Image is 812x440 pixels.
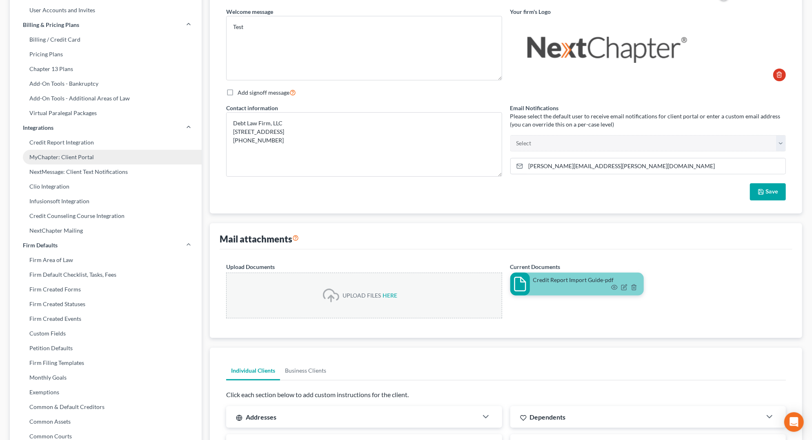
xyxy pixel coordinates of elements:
span: Integrations [23,124,53,132]
a: Firm Area of Law [10,253,202,267]
a: Credit Report Integration [10,135,202,150]
button: Save [750,183,786,200]
a: Firm Created Forms [10,282,202,297]
a: Business Clients [280,361,331,380]
span: Add signoff message [238,89,289,96]
div: Credit Report Import Guide-pdf [533,276,641,284]
a: Custom Fields [10,326,202,341]
a: Individual Clients [226,361,280,380]
p: Please select the default user to receive email notifications for client portal or enter a custom... [510,112,786,129]
a: Common & Default Creditors [10,400,202,414]
a: Exemptions [10,385,202,400]
p: Click each section below to add custom instructions for the client. [226,390,786,400]
a: Common Assets [10,414,202,429]
span: Dependents [530,413,566,421]
label: Your firm's Logo [510,7,551,16]
a: Chapter 13 Plans [10,62,202,76]
input: Enter email... [526,158,785,174]
a: Billing & Pricing Plans [10,18,202,32]
span: Firm Defaults [23,241,58,249]
a: Add-On Tools - Bankruptcy [10,76,202,91]
span: Billing & Pricing Plans [23,21,79,29]
a: Firm Filing Templates [10,356,202,370]
a: Firm Defaults [10,238,202,253]
img: 79a13322-04a3-4b15-a7d7-fad4486c36bb.png [510,16,698,81]
label: Welcome message [226,7,273,16]
label: Contact information [226,104,278,112]
a: Petition Defaults [10,341,202,356]
a: User Accounts and Invites [10,3,202,18]
div: Open Intercom Messenger [784,412,804,432]
a: MyChapter: Client Portal [10,150,202,164]
label: Current Documents [510,262,561,271]
div: Mail attachments [220,233,299,245]
a: Monthly Goals [10,370,202,385]
a: NextChapter Mailing [10,223,202,238]
a: Firm Default Checklist, Tasks, Fees [10,267,202,282]
a: Billing / Credit Card [10,32,202,47]
a: Firm Created Events [10,311,202,326]
a: Add-On Tools - Additional Areas of Law [10,91,202,106]
label: Upload Documents [226,262,275,271]
a: Virtual Paralegal Packages [10,106,202,120]
a: Integrations [10,120,202,135]
a: Credit Counseling Course Integration [10,209,202,223]
a: Firm Created Statuses [10,297,202,311]
span: Addresses [246,413,276,421]
a: Pricing Plans [10,47,202,62]
div: UPLOAD FILES [343,291,381,300]
a: Infusionsoft Integration [10,194,202,209]
a: Clio Integration [10,179,202,194]
label: Email Notifications [510,104,559,112]
a: NextMessage: Client Text Notifications [10,164,202,179]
